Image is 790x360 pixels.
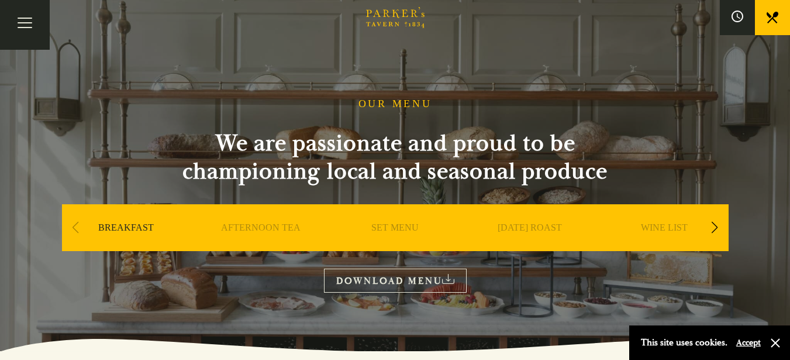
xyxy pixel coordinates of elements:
[196,204,325,286] div: 2 / 9
[707,215,723,241] div: Next slide
[331,204,460,286] div: 3 / 9
[358,98,432,111] h1: OUR MENU
[68,215,84,241] div: Previous slide
[324,269,467,293] a: DOWNLOAD MENU
[98,222,154,269] a: BREAKFAST
[600,204,729,286] div: 5 / 9
[465,204,594,286] div: 4 / 9
[371,222,419,269] a: SET MENU
[641,222,688,269] a: WINE LIST
[62,204,191,286] div: 1 / 9
[161,129,629,186] h2: We are passionate and proud to be championing local and seasonal produce
[736,337,761,348] button: Accept
[498,222,562,269] a: [DATE] ROAST
[221,222,301,269] a: AFTERNOON TEA
[641,334,727,351] p: This site uses cookies.
[770,337,781,349] button: Close and accept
